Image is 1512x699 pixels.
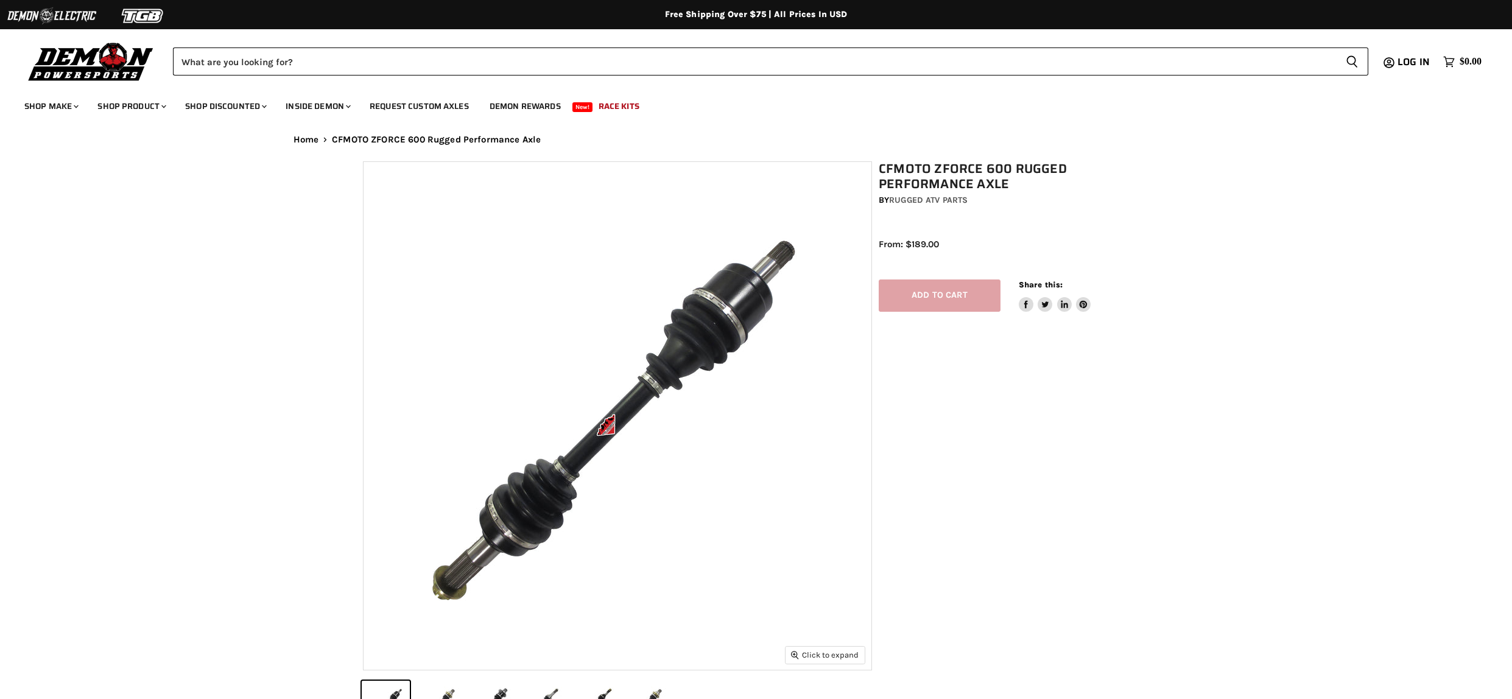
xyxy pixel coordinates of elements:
[24,40,158,83] img: Demon Powersports
[480,94,570,119] a: Demon Rewards
[15,89,1479,119] ul: Main menu
[879,194,1156,207] div: by
[294,135,319,145] a: Home
[1460,56,1482,68] span: $0.00
[15,94,86,119] a: Shop Make
[1437,53,1488,71] a: $0.00
[276,94,358,119] a: Inside Demon
[269,135,1243,145] nav: Breadcrumbs
[176,94,274,119] a: Shop Discounted
[6,4,97,27] img: Demon Electric Logo 2
[269,9,1243,20] div: Free Shipping Over $75 | All Prices In USD
[1392,57,1437,68] a: Log in
[1336,47,1368,76] button: Search
[791,650,859,659] span: Click to expand
[173,47,1368,76] form: Product
[360,94,478,119] a: Request Custom Axles
[879,161,1156,192] h1: CFMOTO ZFORCE 600 Rugged Performance Axle
[364,162,871,670] img: CFMOTO ZFORCE 600 Rugged Performance Axle
[889,195,968,205] a: Rugged ATV Parts
[786,647,865,663] button: Click to expand
[879,239,939,250] span: From: $189.00
[1398,54,1430,69] span: Log in
[1019,280,1063,289] span: Share this:
[332,135,541,145] span: CFMOTO ZFORCE 600 Rugged Performance Axle
[572,102,593,112] span: New!
[589,94,649,119] a: Race Kits
[88,94,174,119] a: Shop Product
[1019,279,1091,312] aside: Share this:
[173,47,1336,76] input: Search
[97,4,189,27] img: TGB Logo 2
